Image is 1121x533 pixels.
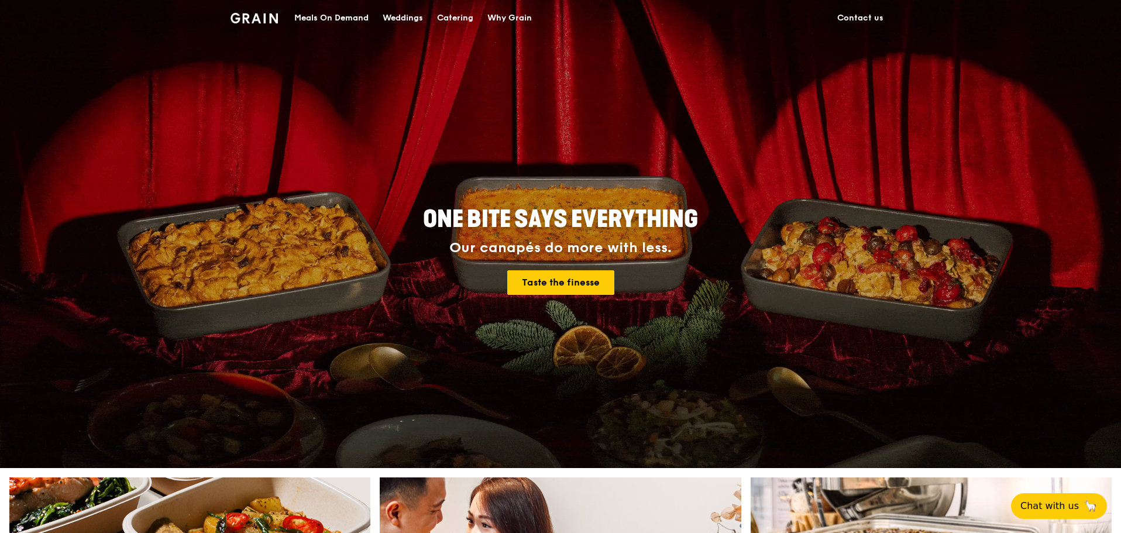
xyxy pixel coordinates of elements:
[437,1,473,36] div: Catering
[294,1,369,36] div: Meals On Demand
[376,1,430,36] a: Weddings
[383,1,423,36] div: Weddings
[1020,499,1079,513] span: Chat with us
[231,13,278,23] img: Grain
[480,1,539,36] a: Why Grain
[1084,499,1098,513] span: 🦙
[487,1,532,36] div: Why Grain
[430,1,480,36] a: Catering
[423,205,698,233] span: ONE BITE SAYS EVERYTHING
[507,270,614,295] a: Taste the finesse
[350,240,771,256] div: Our canapés do more with less.
[830,1,890,36] a: Contact us
[1011,493,1107,519] button: Chat with us🦙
